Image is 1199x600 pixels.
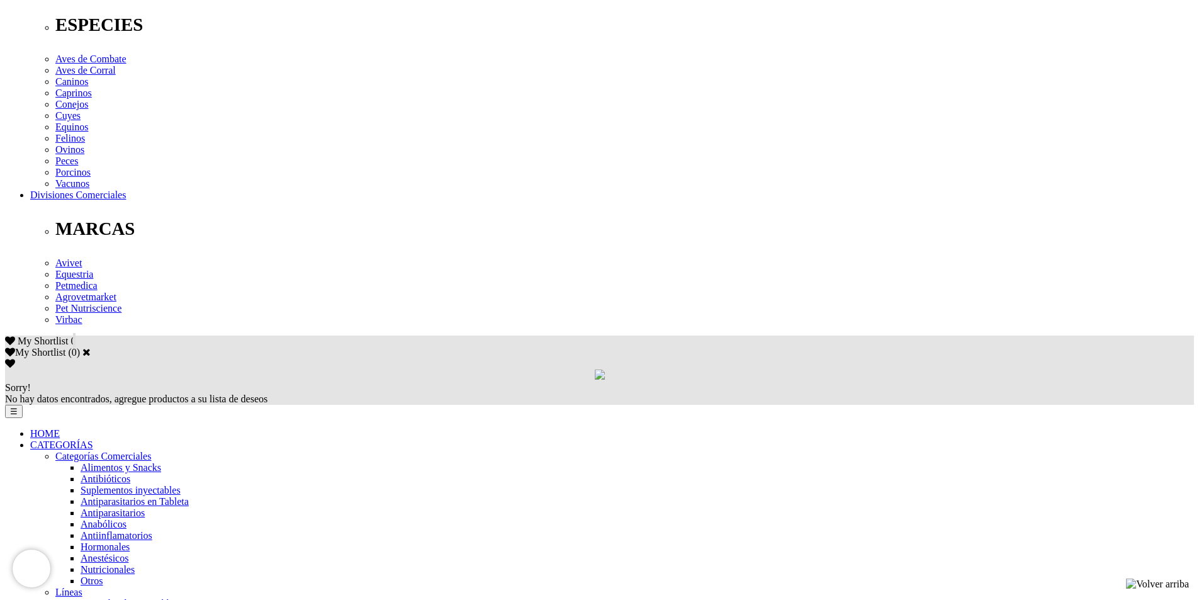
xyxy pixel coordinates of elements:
[72,347,77,358] label: 0
[81,496,189,507] a: Antiparasitarios en Tableta
[5,382,1194,405] div: No hay datos encontrados, agregue productos a su lista de deseos
[70,336,76,346] span: 0
[55,280,98,291] a: Petmedica
[55,144,84,155] a: Ovinos
[13,550,50,587] iframe: Brevo live chat
[81,519,127,529] a: Anabólicos
[55,314,82,325] a: Virbac
[55,88,92,98] a: Caprinos
[30,428,60,439] a: HOME
[5,347,65,358] label: My Shortlist
[55,258,82,268] a: Avivet
[81,485,181,495] a: Suplementos inyectables
[55,303,121,314] a: Pet Nutriscience
[5,382,31,393] span: Sorry!
[30,190,126,200] a: Divisiones Comerciales
[81,553,128,563] a: Anestésicos
[81,462,161,473] a: Alimentos y Snacks
[81,575,103,586] a: Otros
[81,473,130,484] a: Antibióticos
[55,178,89,189] a: Vacunos
[55,451,151,461] a: Categorías Comerciales
[55,292,116,302] a: Agrovetmarket
[55,110,81,121] a: Cuyes
[68,347,80,358] span: ( )
[81,564,135,575] a: Nutricionales
[81,530,152,541] a: Antiinflamatorios
[55,587,82,597] a: Líneas
[5,405,23,418] button: ☰
[55,14,1194,35] p: ESPECIES
[55,156,78,166] a: Peces
[55,65,116,76] a: Aves de Corral
[55,76,88,87] a: Caninos
[55,99,88,110] a: Conejos
[30,439,93,450] a: CATEGORÍAS
[595,370,605,380] img: loading.gif
[55,122,88,132] a: Equinos
[81,507,145,518] a: Antiparasitarios
[55,167,91,178] a: Porcinos
[55,218,1194,239] p: MARCAS
[18,336,68,346] span: My Shortlist
[55,54,127,64] a: Aves de Combate
[55,133,85,144] a: Felinos
[81,541,130,552] a: Hormonales
[1126,579,1189,590] img: Volver arriba
[82,347,91,357] a: Cerrar
[55,269,93,280] a: Equestria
